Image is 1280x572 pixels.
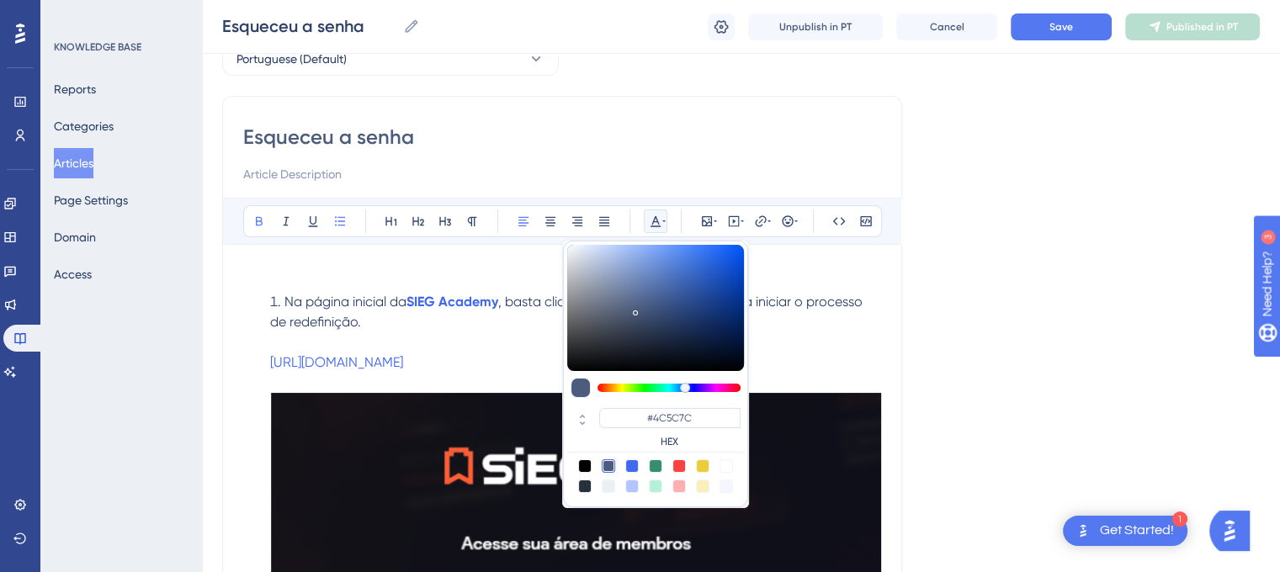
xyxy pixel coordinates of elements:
[284,294,406,310] span: Na página inicial da
[236,49,347,69] span: Portuguese (Default)
[599,435,741,448] label: HEX
[1049,20,1073,34] span: Save
[243,124,881,151] input: Article Title
[896,13,997,40] button: Cancel
[1125,13,1260,40] button: Published in PT
[54,185,128,215] button: Page Settings
[222,42,559,76] button: Portuguese (Default)
[54,259,92,289] button: Access
[1063,516,1187,546] div: Open Get Started! checklist, remaining modules: 1
[54,74,96,104] button: Reports
[930,20,964,34] span: Cancel
[54,40,141,54] div: KNOWLEDGE BASE
[406,294,498,310] a: SIEG Academy
[498,294,600,310] span: , basta clicar em
[40,4,105,24] span: Need Help?
[54,111,114,141] button: Categories
[1100,522,1174,540] div: Get Started!
[1166,20,1238,34] span: Published in PT
[117,8,122,22] div: 3
[1172,511,1187,527] div: 1
[222,14,396,38] input: Article Name
[270,354,403,370] a: [URL][DOMAIN_NAME]
[54,222,96,252] button: Domain
[243,164,881,184] input: Article Description
[54,148,93,178] button: Articles
[1011,13,1112,40] button: Save
[748,13,883,40] button: Unpublish in PT
[779,20,852,34] span: Unpublish in PT
[1209,506,1260,556] iframe: UserGuiding AI Assistant Launcher
[1073,521,1093,541] img: launcher-image-alternative-text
